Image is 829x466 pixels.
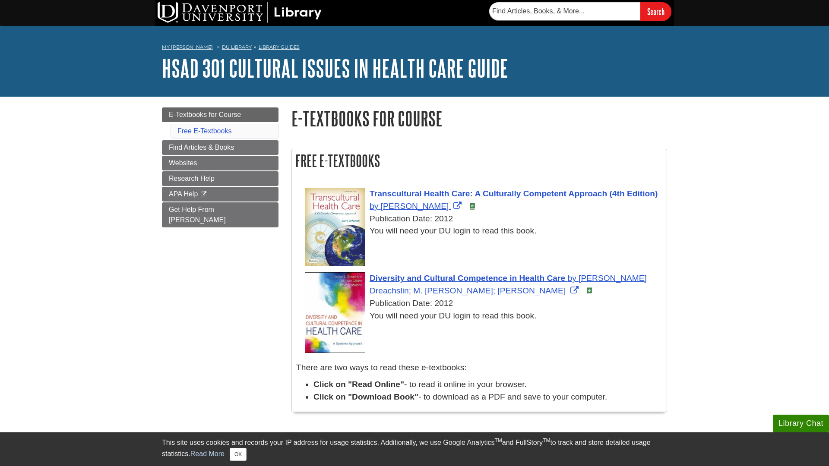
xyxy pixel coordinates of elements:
[313,380,404,389] strong: Click on "Read Online"
[489,2,671,21] form: Searches DU Library's articles, books, and more
[494,438,502,444] sup: TM
[158,2,322,23] img: DU Library
[200,192,207,197] i: This link opens in a new window
[162,44,213,51] a: My [PERSON_NAME]
[543,438,550,444] sup: TM
[177,127,231,135] a: Free E-Textbooks
[381,202,449,211] span: [PERSON_NAME]
[773,415,829,432] button: Library Chat
[305,213,662,225] div: Publication Date: 2012
[162,187,278,202] a: APA Help
[640,2,671,21] input: Search
[169,159,197,167] span: Websites
[370,189,658,211] a: Link opens in new window
[305,297,662,310] div: Publication Date: 2012
[489,2,640,20] input: Find Articles, Books, & More...
[313,391,662,403] li: - to download as a PDF and save to your computer.
[296,362,662,374] p: There are two ways to read these e-textbooks:
[568,274,576,283] span: by
[169,206,226,224] span: Get Help From [PERSON_NAME]
[313,392,418,401] strong: Click on "Download Book"
[230,448,247,461] button: Close
[370,274,647,295] span: [PERSON_NAME] Dreachslin; M. [PERSON_NAME]; [PERSON_NAME]
[370,189,658,198] span: Transcultural Health Care: A Culturally Competent Approach (4th Edition)
[162,171,278,186] a: Research Help
[169,190,198,198] span: APA Help
[162,156,278,170] a: Websites
[313,378,662,391] li: - to read it online in your browser.
[370,274,647,295] a: Link opens in new window
[292,149,667,172] h2: Free E-Textbooks
[190,450,225,457] a: Read More
[162,202,278,227] a: Get Help From [PERSON_NAME]
[162,55,508,82] a: HSAD 301 Cultural Issues in Health Care Guide
[469,203,476,210] img: e-Book
[169,144,234,151] span: Find Articles & Books
[162,140,278,155] a: Find Articles & Books
[305,272,365,353] img: Cover Art
[291,107,667,129] h1: E-Textbooks for Course
[370,274,565,283] span: Diversity and Cultural Competence in Health Care
[162,107,278,122] a: E-Textbooks for Course
[222,44,252,50] a: DU Library
[169,111,241,118] span: E-Textbooks for Course
[162,438,667,461] div: This site uses cookies and records your IP address for usage statistics. Additionally, we use Goo...
[162,41,667,55] nav: breadcrumb
[162,107,278,227] div: Guide Page Menu
[370,202,378,211] span: by
[305,310,662,322] div: You will need your DU login to read this book.
[259,44,300,50] a: Library Guides
[169,175,215,182] span: Research Help
[305,225,662,237] div: You will need your DU login to read this book.
[586,287,593,294] img: e-Book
